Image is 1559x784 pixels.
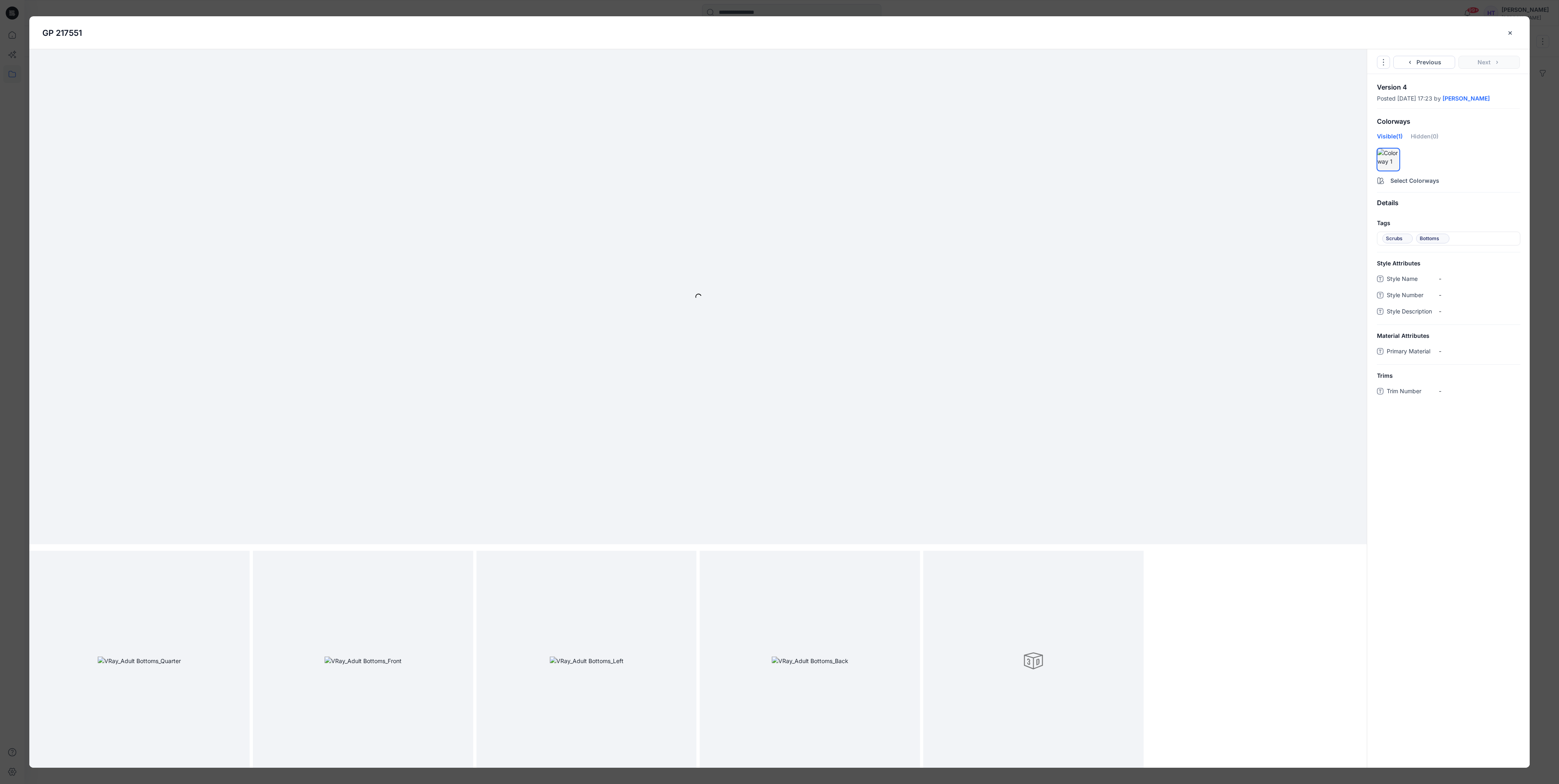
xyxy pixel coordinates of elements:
[1377,132,1403,147] div: Visible (1)
[1439,274,1520,283] span: -
[1439,307,1520,315] span: -
[1387,307,1436,318] span: Style Description
[1367,111,1530,132] div: Colorways
[1393,56,1455,69] button: Previous
[325,657,402,665] img: VRay_Adult Bottoms_Front
[1377,371,1393,380] span: Trims
[1386,234,1409,243] span: Scrubs
[1439,387,1520,395] span: -
[1443,95,1490,102] a: [PERSON_NAME]
[1387,274,1436,285] span: Style Name
[550,657,624,665] img: VRay_Adult Bottoms_Left
[1386,149,1399,162] div: There must be at least one visible colorway
[1377,259,1421,267] span: Style Attributes
[1377,95,1520,102] div: Posted [DATE] 17:23 by
[1387,290,1436,302] span: Style Number
[1439,347,1520,355] span: -
[1367,193,1530,213] div: Details
[1387,346,1436,358] span: Primary Material
[1504,26,1517,39] button: close-btn
[772,657,848,665] img: VRay_Adult Bottoms_Back
[1420,234,1446,243] span: Bottoms
[1377,148,1400,171] div: hide/show colorwayColorway 1
[1377,84,1520,90] p: Version 4
[98,657,181,665] img: VRay_Adult Bottoms_Quarter
[1367,220,1530,227] h4: Tags
[42,27,82,39] p: GP 217551
[1377,56,1390,69] button: Options
[1411,132,1438,147] div: Hidden (0)
[1367,173,1530,186] button: Select Colorways
[1439,291,1520,299] span: -
[1377,331,1429,340] span: Material Attributes
[1387,386,1436,398] span: Trim Number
